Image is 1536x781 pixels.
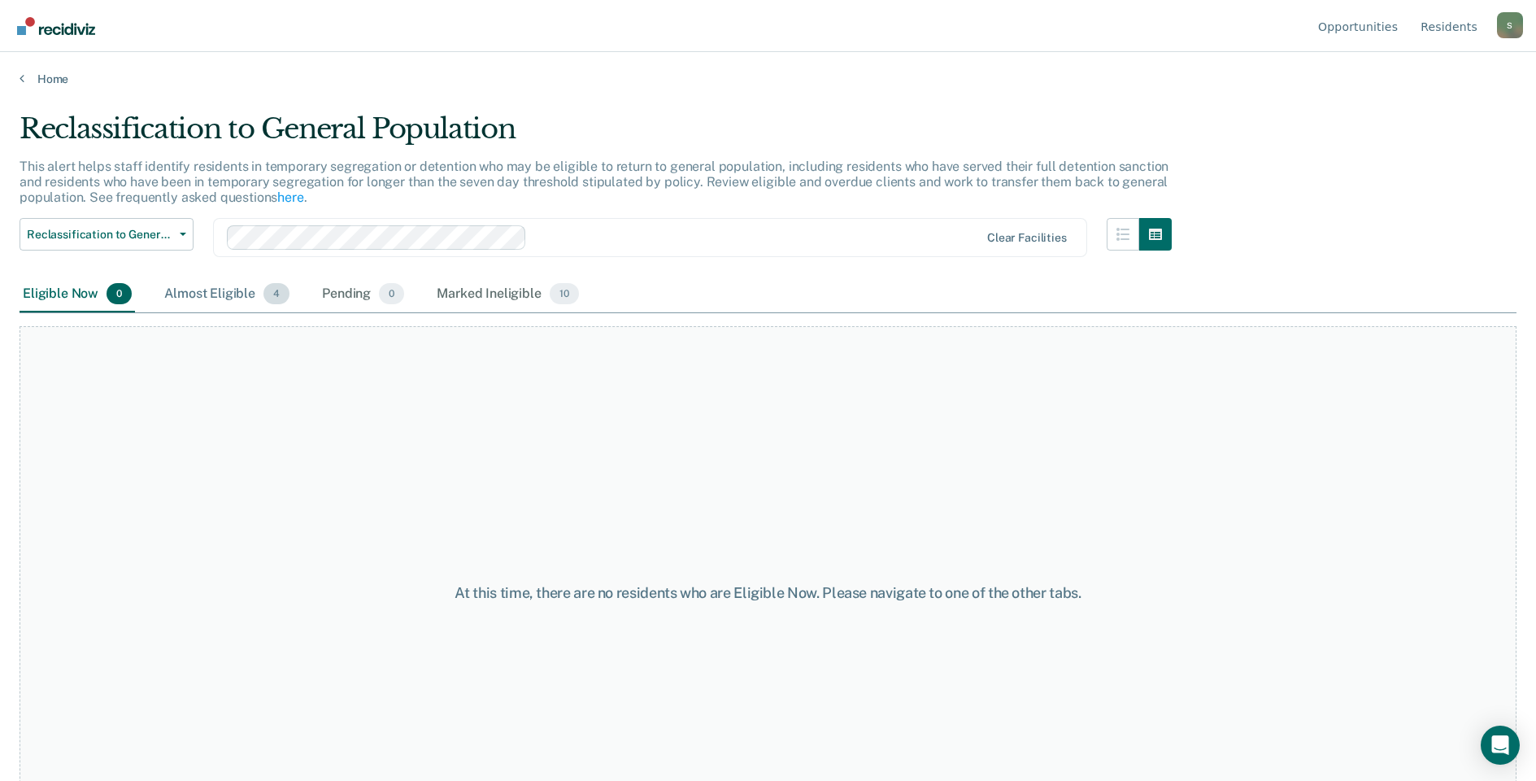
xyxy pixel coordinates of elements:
div: Open Intercom Messenger [1481,726,1520,765]
div: S [1497,12,1523,38]
span: 0 [107,283,132,304]
img: Recidiviz [17,17,95,35]
div: Almost Eligible4 [161,277,293,312]
span: 10 [550,283,579,304]
div: Marked Ineligible10 [433,277,581,312]
button: Profile dropdown button [1497,12,1523,38]
span: 4 [263,283,289,304]
div: At this time, there are no residents who are Eligible Now. Please navigate to one of the other tabs. [394,584,1142,602]
p: This alert helps staff identify residents in temporary segregation or detention who may be eligib... [20,159,1168,205]
span: 0 [379,283,404,304]
a: here [277,190,303,205]
a: Home [20,72,1516,86]
div: Reclassification to General Population [20,112,1172,159]
span: Reclassification to General Population [27,228,173,242]
button: Reclassification to General Population [20,218,194,251]
div: Eligible Now0 [20,277,135,312]
div: Clear facilities [987,231,1067,245]
div: Pending0 [319,277,407,312]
